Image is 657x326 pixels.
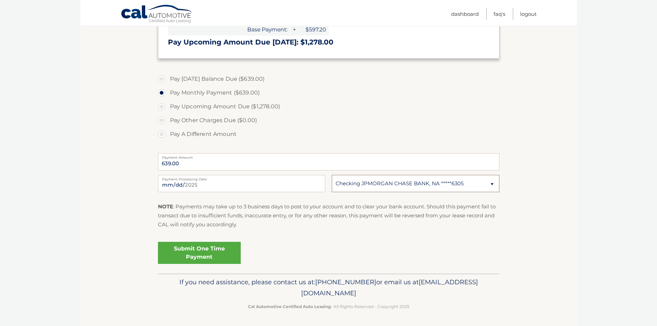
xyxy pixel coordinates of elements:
[158,72,499,86] label: Pay [DATE] Balance Due ($639.00)
[158,153,499,170] input: Payment Amount
[121,4,193,24] a: Cal Automotive
[158,175,325,192] input: Payment Date
[290,23,297,36] span: +
[158,203,173,210] strong: NOTE
[162,303,495,310] p: - All Rights Reserved - Copyright 2025
[162,277,495,299] p: If you need assistance, please contact us at: or email us at
[451,8,479,20] a: Dashboard
[168,38,489,47] h3: Pay Upcoming Amount Due [DATE]: $1,278.00
[158,175,325,180] label: Payment Processing Date
[158,242,241,264] a: Submit One Time Payment
[158,153,499,159] label: Payment Amount
[298,23,329,36] span: $597.20
[158,127,499,141] label: Pay A Different Amount
[494,8,505,20] a: FAQ's
[158,86,499,100] label: Pay Monthly Payment ($639.00)
[158,100,499,113] label: Pay Upcoming Amount Due ($1,278.00)
[315,278,376,286] span: [PHONE_NUMBER]
[520,8,537,20] a: Logout
[301,278,478,297] span: [EMAIL_ADDRESS][DOMAIN_NAME]
[158,113,499,127] label: Pay Other Charges Due ($0.00)
[248,304,331,309] strong: Cal Automotive Certified Auto Leasing
[158,202,499,229] p: : Payments may take up to 3 business days to post to your account and to clear your bank account....
[168,23,290,36] span: Base Payment:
